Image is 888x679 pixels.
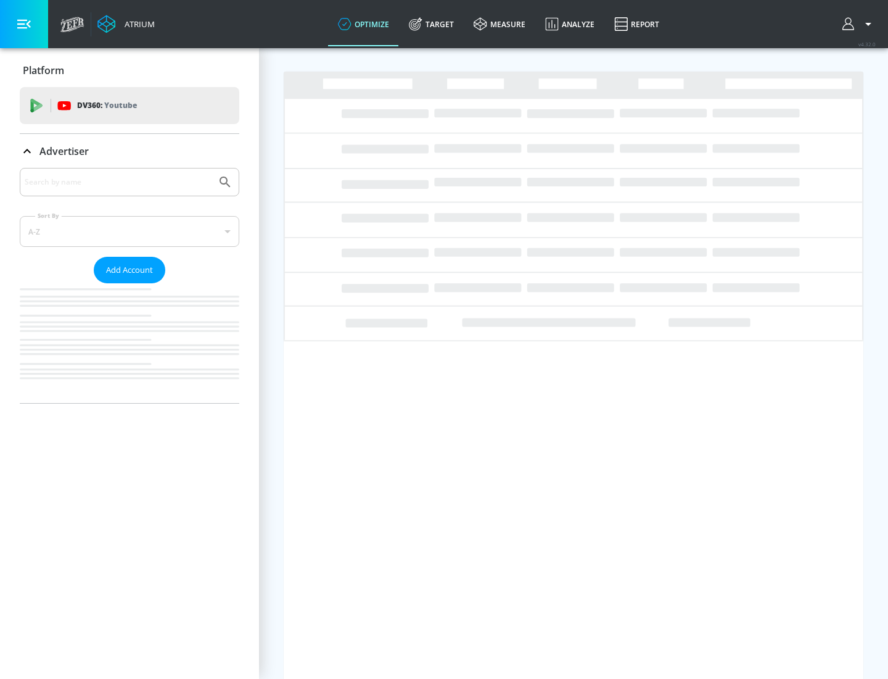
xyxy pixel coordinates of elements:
a: optimize [328,2,399,46]
a: Report [604,2,669,46]
p: DV360: [77,99,137,112]
p: Youtube [104,99,137,112]
span: v 4.32.0 [858,41,876,48]
div: DV360: Youtube [20,87,239,124]
a: Target [399,2,464,46]
a: Analyze [535,2,604,46]
p: Platform [23,64,64,77]
p: Advertiser [39,144,89,158]
input: Search by name [25,174,212,190]
button: Add Account [94,257,165,283]
label: Sort By [35,212,62,220]
div: Atrium [120,19,155,30]
span: Add Account [106,263,153,277]
div: Advertiser [20,168,239,403]
div: A-Z [20,216,239,247]
div: Advertiser [20,134,239,169]
nav: list of Advertiser [20,283,239,403]
div: Platform [20,53,239,88]
a: measure [464,2,535,46]
a: Atrium [97,15,155,33]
